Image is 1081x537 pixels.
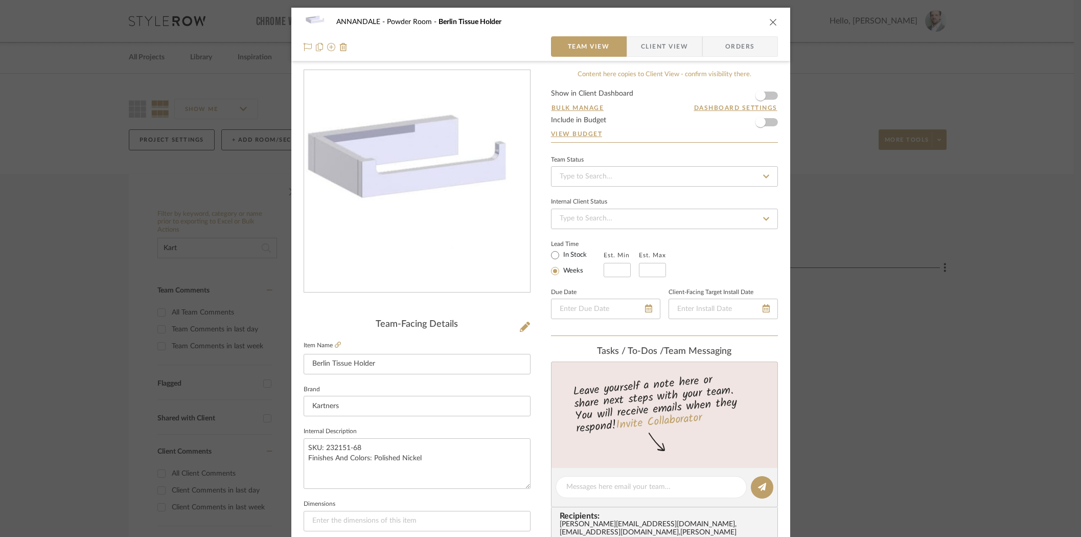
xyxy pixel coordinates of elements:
[551,130,778,138] a: View Budget
[304,387,320,392] label: Brand
[304,71,530,293] div: 0
[639,252,666,259] label: Est. Max
[669,299,778,319] input: Enter Install Date
[551,158,584,163] div: Team Status
[304,354,531,374] input: Enter Item Name
[551,346,778,357] div: team Messaging
[568,36,610,57] span: Team View
[439,18,501,26] span: Berlin Tissue Holder
[304,12,328,32] img: 01b4289b-13d0-431d-afde-c9b1df54d999_48x40.jpg
[306,71,528,293] img: 01b4289b-13d0-431d-afde-c9b1df54d999_436x436.jpg
[304,319,531,330] div: Team-Facing Details
[615,409,702,435] a: Invite Collaborator
[561,251,587,260] label: In Stock
[551,239,604,249] label: Lead Time
[551,209,778,229] input: Type to Search…
[669,290,753,295] label: Client-Facing Target Install Date
[714,36,766,57] span: Orders
[304,396,531,416] input: Enter Brand
[304,341,341,350] label: Item Name
[641,36,688,57] span: Client View
[604,252,630,259] label: Est. Min
[769,17,778,27] button: close
[694,103,778,113] button: Dashboard Settings
[339,43,348,51] img: Remove from project
[597,347,664,356] span: Tasks / To-Dos /
[387,18,439,26] span: Powder Room
[336,18,387,26] span: ANNANDALE
[551,70,778,80] div: Content here copies to Client View - confirm visibility there.
[549,369,779,437] div: Leave yourself a note here or share next steps with your team. You will receive emails when they ...
[560,511,773,521] span: Recipients:
[561,266,583,276] label: Weeks
[304,511,531,531] input: Enter the dimensions of this item
[551,290,577,295] label: Due Date
[551,299,660,319] input: Enter Due Date
[551,199,607,205] div: Internal Client Status
[304,502,335,507] label: Dimensions
[551,103,605,113] button: Bulk Manage
[551,249,604,277] mat-radio-group: Select item type
[304,429,357,434] label: Internal Description
[551,166,778,187] input: Type to Search…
